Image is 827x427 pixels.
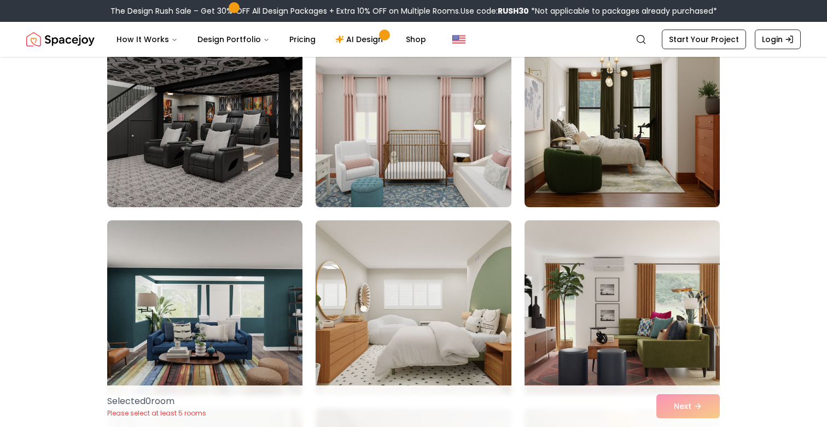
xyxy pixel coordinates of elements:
[525,220,720,395] img: Room room-9
[26,22,801,57] nav: Global
[189,28,278,50] button: Design Portfolio
[529,5,717,16] span: *Not applicable to packages already purchased*
[316,32,511,207] img: Room room-5
[452,33,465,46] img: United States
[26,28,95,50] img: Spacejoy Logo
[755,30,801,49] a: Login
[107,395,206,408] p: Selected 0 room
[327,28,395,50] a: AI Design
[110,5,717,16] div: The Design Rush Sale – Get 30% OFF All Design Packages + Extra 10% OFF on Multiple Rooms.
[461,5,529,16] span: Use code:
[525,32,720,207] img: Room room-6
[498,5,529,16] b: RUSH30
[107,32,302,207] img: Room room-4
[107,220,302,395] img: Room room-7
[108,28,435,50] nav: Main
[316,220,511,395] img: Room room-8
[397,28,435,50] a: Shop
[107,409,206,418] p: Please select at least 5 rooms
[108,28,187,50] button: How It Works
[26,28,95,50] a: Spacejoy
[662,30,746,49] a: Start Your Project
[281,28,324,50] a: Pricing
